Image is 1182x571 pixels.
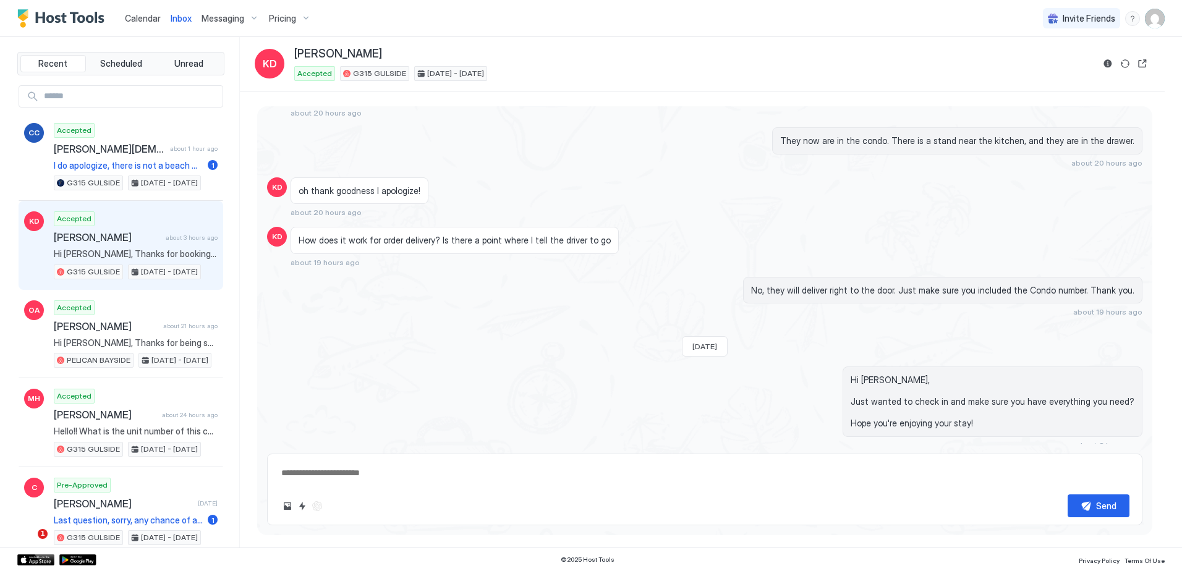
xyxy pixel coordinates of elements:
div: menu [1125,11,1140,26]
span: about 20 hours ago [1071,158,1142,167]
span: about 19 hours ago [291,258,360,267]
span: 1 [38,529,48,539]
span: Pricing [269,13,296,24]
span: [PERSON_NAME] [54,231,161,243]
span: about 1 hour ago [170,145,218,153]
button: Quick reply [295,499,310,514]
button: Scheduled [88,55,154,72]
span: Accepted [57,391,91,402]
span: about 19 hours ago [1073,307,1142,316]
span: © 2025 Host Tools [561,556,614,564]
span: KD [29,216,40,227]
span: C [32,482,37,493]
span: G315 GULSIDE [67,444,120,455]
span: 1 [211,515,215,525]
span: PELICAN BAYSIDE [67,355,130,366]
span: oh thank goodness I apologize! [299,185,420,197]
span: KD [272,231,283,242]
span: Hello!! What is the unit number of this condo? Is it on the gulf side or bay shade of Destin West? [54,426,218,437]
span: How does it work for order delivery? Is there a point where I tell the driver to go [299,235,611,246]
span: [PERSON_NAME] [54,408,157,421]
span: about 20 hours ago [291,108,362,117]
span: G315 GULSIDE [67,266,120,277]
span: [DATE] [198,499,218,507]
span: about 20 hours ago [291,208,362,217]
a: Calendar [125,12,161,25]
span: about 24 hours ago [162,411,218,419]
span: Last question, sorry, any chance of a discount before booking? [54,515,203,526]
span: [PERSON_NAME][DEMOGRAPHIC_DATA] [54,143,165,155]
span: G315 GULSIDE [67,532,120,543]
button: Sync reservation [1118,56,1133,71]
span: [DATE] - [DATE] [141,266,198,277]
span: Pre-Approved [57,480,108,491]
a: Host Tools Logo [17,9,110,28]
a: Google Play Store [59,554,96,565]
span: about 3 hours ago [1076,441,1142,450]
span: Hi [PERSON_NAME], Thanks for booking our place. I'll send you more details including check-in ins... [54,248,218,260]
span: G315 GULSIDE [353,68,406,79]
span: G315 GULSIDE [67,177,120,188]
button: Send [1068,494,1129,517]
span: about 21 hours ago [163,322,218,330]
span: No, they will deliver right to the door. Just make sure you included the Condo number. Thank you. [751,285,1134,296]
button: Open reservation [1135,56,1150,71]
span: KD [263,56,277,71]
button: Reservation information [1100,56,1115,71]
input: Input Field [39,86,223,107]
span: [DATE] - [DATE] [141,444,198,455]
span: Messaging [202,13,244,24]
span: OA [28,305,40,316]
span: [DATE] [692,342,717,351]
span: Terms Of Use [1125,557,1165,564]
span: I do apologize, there is not a beach wagon in this unit. I should probably get one though because... [54,160,203,171]
button: Recent [20,55,86,72]
a: App Store [17,554,54,565]
iframe: Intercom live chat [12,529,42,559]
span: [DATE] - [DATE] [151,355,208,366]
div: tab-group [17,52,224,75]
span: MH [28,393,40,404]
span: Inbox [171,13,192,23]
span: Hi [PERSON_NAME], Just wanted to check in and make sure you have everything you need? Hope you're... [851,374,1134,429]
span: Calendar [125,13,161,23]
span: Accepted [57,302,91,313]
span: 1 [211,161,215,170]
button: Unread [156,55,221,72]
span: [PERSON_NAME] [294,47,382,61]
span: Privacy Policy [1079,557,1120,564]
span: Scheduled [100,58,142,69]
span: [DATE] - [DATE] [427,68,484,79]
a: Privacy Policy [1079,553,1120,566]
span: Unread [174,58,203,69]
span: Accepted [57,125,91,136]
span: Recent [38,58,67,69]
button: Upload image [280,499,295,514]
span: Accepted [57,213,91,224]
span: [DATE] - [DATE] [141,532,198,543]
div: User profile [1145,9,1165,28]
span: [DATE] - [DATE] [141,177,198,188]
span: CC [28,127,40,138]
span: [PERSON_NAME] [54,320,158,332]
span: They now are in the condo. There is a stand near the kitchen, and they are in the drawer. [780,135,1134,146]
span: Accepted [297,68,332,79]
span: Invite Friends [1063,13,1115,24]
span: KD [272,182,283,193]
a: Terms Of Use [1125,553,1165,566]
span: about 3 hours ago [166,234,218,242]
div: Send [1096,499,1116,512]
span: [PERSON_NAME] [54,497,193,510]
a: Inbox [171,12,192,25]
span: Hi [PERSON_NAME], Thanks for being such a great guest, we left you a 5-star review and if you enj... [54,337,218,349]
